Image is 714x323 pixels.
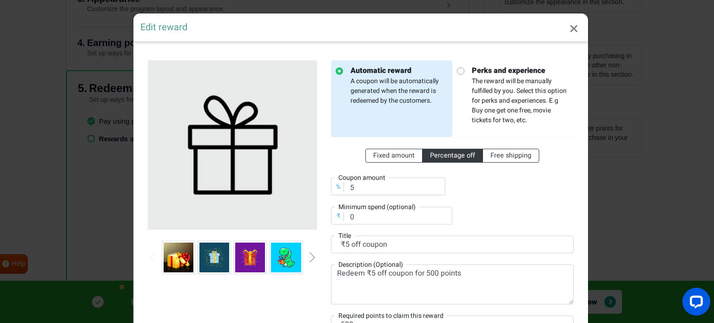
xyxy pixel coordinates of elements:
[310,252,315,263] div: Next slide
[373,151,415,160] span: Fixed amount
[335,260,407,270] label: Description (Optional)
[464,65,569,125] p: The reward will be manually fulfilled by you. Select this option for perks and experiences. E.g B...
[150,252,155,263] div: Previous slide
[335,202,419,212] label: Minimum spend (optional)
[490,151,531,160] span: Free shipping
[472,65,569,76] strong: Perks and experience
[350,65,448,76] strong: Automatic reward
[430,151,475,160] span: Percentage off
[335,173,389,183] label: Coupon amount
[335,311,447,321] label: Required points to claim this reward
[333,212,344,221] div: ₹
[331,236,574,253] input: E.g. ₹25 coupon or Dinner for two
[333,183,344,191] div: %
[560,13,588,44] a: Close
[675,284,714,323] iframe: LiveChat chat widget
[140,20,187,34] h5: Edit reward
[343,65,448,105] p: A coupon will be automatically generated when the reward is redeemed by the customers.
[335,231,355,241] label: Title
